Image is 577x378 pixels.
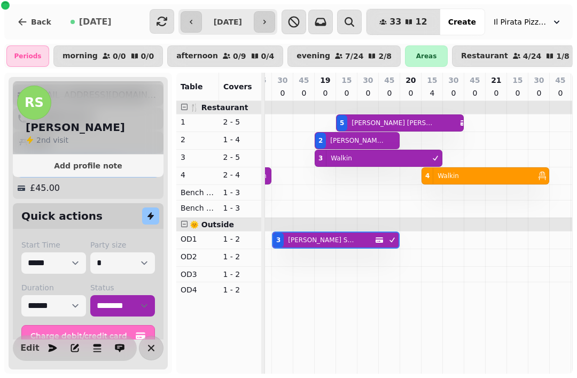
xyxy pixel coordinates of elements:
[223,169,257,180] p: 2 - 4
[438,172,459,180] p: Walkin
[21,209,103,223] h2: Quick actions
[223,284,257,295] p: 1 - 2
[385,88,394,98] p: 0
[352,119,434,127] p: [PERSON_NAME] [PERSON_NAME]
[19,337,41,359] button: Edit
[405,45,448,67] div: Areas
[440,9,485,35] button: Create
[21,240,86,250] label: Start Time
[389,18,401,26] span: 33
[176,52,218,60] p: afternoon
[113,52,126,60] p: 0 / 0
[9,9,60,35] button: Back
[181,284,215,295] p: OD4
[367,9,440,35] button: 3312
[223,203,257,213] p: 1 - 3
[223,269,257,280] p: 1 - 2
[190,103,248,112] span: 🍴 Restaurant
[300,88,308,98] p: 0
[25,96,44,109] span: RS
[233,52,246,60] p: 0 / 9
[513,88,522,98] p: 0
[425,172,430,180] div: 4
[223,82,252,91] span: Covers
[181,117,215,127] p: 1
[181,134,215,145] p: 2
[62,9,120,35] button: [DATE]
[190,220,234,229] span: 🌞 Outside
[415,18,427,26] span: 12
[492,88,501,98] p: 0
[288,236,355,244] p: [PERSON_NAME] Sacks
[512,75,523,86] p: 15
[181,169,215,180] p: 4
[90,282,155,293] label: Status
[448,18,476,26] span: Create
[494,17,547,27] span: Il Pirata Pizzata
[21,282,86,293] label: Duration
[340,119,344,127] div: 5
[378,52,392,60] p: 2 / 8
[181,187,215,198] p: Bench Left
[384,75,394,86] p: 45
[17,159,159,178] div: Cancellation Fee
[342,88,351,98] p: 0
[471,88,479,98] p: 0
[223,152,257,163] p: 2 - 5
[491,75,501,86] p: 21
[261,52,275,60] p: 0 / 4
[63,52,98,60] p: morning
[345,52,363,60] p: 7 / 24
[299,75,309,86] p: 45
[181,234,215,244] p: OD1
[330,136,385,145] p: [PERSON_NAME] Hewison
[53,45,163,67] button: morning0/00/0
[535,88,543,98] p: 0
[79,18,112,26] span: [DATE]
[331,154,352,163] p: Walkin
[181,269,215,280] p: OD3
[30,182,60,195] p: £45.00
[26,162,151,169] span: Add profile note
[297,52,330,60] p: evening
[26,120,125,135] h2: [PERSON_NAME]
[181,152,215,163] p: 3
[449,88,458,98] p: 0
[181,82,203,91] span: Table
[90,240,155,250] label: Party size
[30,332,133,340] span: Charge debit/credit card
[555,75,565,86] p: 45
[363,75,373,86] p: 30
[523,52,541,60] p: 4 / 24
[470,75,480,86] p: 45
[556,52,570,60] p: 1 / 8
[277,75,287,86] p: 30
[223,187,257,198] p: 1 - 3
[223,251,257,262] p: 1 - 2
[141,52,154,60] p: 0 / 0
[406,75,416,86] p: 20
[364,88,372,98] p: 0
[341,75,352,86] p: 15
[181,203,215,213] p: Bench Right
[17,159,159,173] button: Add profile note
[21,325,155,346] button: Charge debit/credit card
[223,117,257,127] p: 2 - 5
[167,45,283,67] button: afternoon0/90/4
[36,136,41,144] span: 2
[31,18,51,26] span: Back
[321,88,330,98] p: 0
[320,75,330,86] p: 19
[36,135,68,145] p: visit
[24,344,36,352] span: Edit
[461,52,508,60] p: Restaurant
[276,236,280,244] div: 3
[534,75,544,86] p: 30
[448,75,458,86] p: 30
[318,154,323,163] div: 3
[287,45,401,67] button: evening7/242/8
[487,12,568,32] button: Il Pirata Pizzata
[6,45,49,67] div: Periods
[41,136,53,144] span: nd
[181,251,215,262] p: OD2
